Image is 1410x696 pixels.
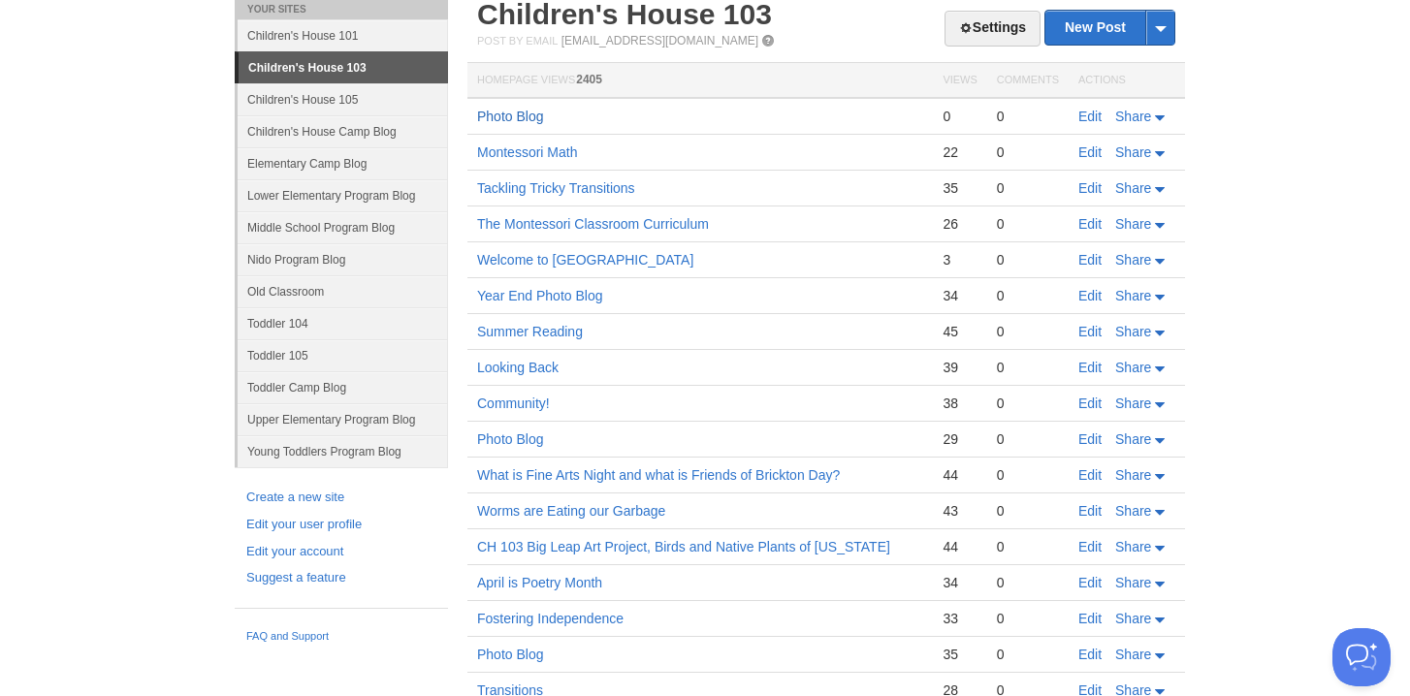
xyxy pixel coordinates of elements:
[943,646,977,663] div: 35
[943,502,977,520] div: 43
[239,52,448,83] a: Children's House 103
[477,503,665,519] a: Worms are Eating our Garbage
[943,323,977,340] div: 45
[945,11,1041,47] a: Settings
[1078,144,1102,160] a: Edit
[1115,109,1151,124] span: Share
[477,467,840,483] a: What is Fine Arts Night and what is Friends of Brickton Day?
[997,323,1059,340] div: 0
[477,395,550,411] a: Community!
[1115,431,1151,447] span: Share
[1115,288,1151,303] span: Share
[997,466,1059,484] div: 0
[997,179,1059,197] div: 0
[1078,431,1102,447] a: Edit
[1115,647,1151,662] span: Share
[477,216,709,232] a: The Montessori Classroom Curriculum
[1115,467,1151,483] span: Share
[1115,252,1151,268] span: Share
[576,73,602,86] span: 2405
[943,466,977,484] div: 44
[1115,575,1151,590] span: Share
[997,574,1059,591] div: 0
[997,610,1059,627] div: 0
[943,538,977,555] div: 44
[997,215,1059,233] div: 0
[997,646,1059,663] div: 0
[1078,216,1102,232] a: Edit
[238,371,448,403] a: Toddler Camp Blog
[1045,11,1174,45] a: New Post
[1078,180,1102,196] a: Edit
[238,179,448,211] a: Lower Elementary Program Blog
[238,275,448,307] a: Old Classroom
[943,610,977,627] div: 33
[1078,360,1102,375] a: Edit
[246,515,436,535] a: Edit your user profile
[238,115,448,147] a: Children's House Camp Blog
[467,63,933,99] th: Homepage Views
[477,288,602,303] a: Year End Photo Blog
[943,108,977,125] div: 0
[997,395,1059,412] div: 0
[943,143,977,161] div: 22
[477,252,693,268] a: Welcome to [GEOGRAPHIC_DATA]
[477,109,544,124] a: Photo Blog
[238,211,448,243] a: Middle School Program Blog
[477,324,583,339] a: Summer Reading
[477,575,602,590] a: April is Poetry Month
[246,488,436,508] a: Create a new site
[943,574,977,591] div: 34
[238,403,448,435] a: Upper Elementary Program Blog
[943,215,977,233] div: 26
[1078,395,1102,411] a: Edit
[1078,324,1102,339] a: Edit
[997,430,1059,448] div: 0
[943,179,977,197] div: 35
[561,34,758,47] a: [EMAIL_ADDRESS][DOMAIN_NAME]
[997,538,1059,555] div: 0
[238,435,448,467] a: Young Toddlers Program Blog
[246,542,436,562] a: Edit your account
[943,430,977,448] div: 29
[1115,360,1151,375] span: Share
[997,108,1059,125] div: 0
[1078,575,1102,590] a: Edit
[477,144,577,160] a: Montessori Math
[1078,539,1102,554] a: Edit
[477,35,558,47] span: Post by Email
[943,251,977,269] div: 3
[997,251,1059,269] div: 0
[997,287,1059,304] div: 0
[477,647,544,662] a: Photo Blog
[1115,180,1151,196] span: Share
[997,502,1059,520] div: 0
[238,83,448,115] a: Children's House 105
[1115,144,1151,160] span: Share
[477,431,544,447] a: Photo Blog
[1078,647,1102,662] a: Edit
[477,360,559,375] a: Looking Back
[987,63,1069,99] th: Comments
[1078,288,1102,303] a: Edit
[238,339,448,371] a: Toddler 105
[238,19,448,51] a: Children's House 101
[997,359,1059,376] div: 0
[238,243,448,275] a: Nido Program Blog
[1078,109,1102,124] a: Edit
[1115,324,1151,339] span: Share
[997,143,1059,161] div: 0
[1115,539,1151,554] span: Share
[477,539,890,554] a: CH 103 Big Leap Art Project, Birds and Native Plants of [US_STATE]
[1115,611,1151,626] span: Share
[1115,216,1151,232] span: Share
[1078,611,1102,626] a: Edit
[1069,63,1185,99] th: Actions
[246,628,436,646] a: FAQ and Support
[1078,252,1102,268] a: Edit
[246,568,436,588] a: Suggest a feature
[238,307,448,339] a: Toddler 104
[1078,467,1102,483] a: Edit
[238,147,448,179] a: Elementary Camp Blog
[1078,503,1102,519] a: Edit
